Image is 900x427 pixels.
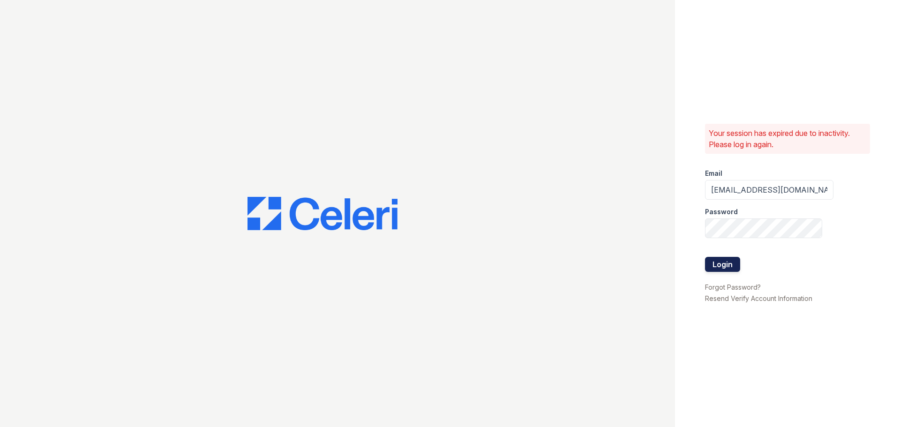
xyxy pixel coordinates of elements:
[705,283,761,291] a: Forgot Password?
[709,127,866,150] p: Your session has expired due to inactivity. Please log in again.
[247,197,397,231] img: CE_Logo_Blue-a8612792a0a2168367f1c8372b55b34899dd931a85d93a1a3d3e32e68fde9ad4.png
[705,257,740,272] button: Login
[705,294,812,302] a: Resend Verify Account Information
[705,169,722,178] label: Email
[705,207,738,217] label: Password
